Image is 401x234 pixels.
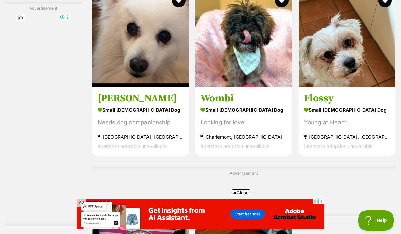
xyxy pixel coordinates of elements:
[358,210,394,231] iframe: Help Scout Beacon - Open
[1,1,6,6] img: consumer-privacy-logo.png
[98,118,184,127] div: Needs dog companionship
[16,14,25,22] span: AD
[304,105,390,115] strong: small [DEMOGRAPHIC_DATA] Dog
[201,92,287,105] h3: Wombi
[98,132,184,141] strong: [GEOGRAPHIC_DATA], [GEOGRAPHIC_DATA]
[98,92,184,105] h3: [PERSON_NAME]
[98,143,167,149] span: Interstate adoption unavailable
[98,105,184,115] strong: small [DEMOGRAPHIC_DATA] Dog
[201,118,287,127] div: Looking for love
[77,199,86,207] span: AD
[5,2,82,226] div: Advertisement
[201,132,287,141] strong: Charlemont, [GEOGRAPHIC_DATA]
[92,167,396,216] div: Advertisement
[304,143,373,149] span: Interstate adoption unavailable
[232,189,250,196] span: Close
[201,143,269,149] span: Interstate adoption unavailable
[304,132,390,141] strong: [GEOGRAPHIC_DATA], [GEOGRAPHIC_DATA]
[195,87,292,156] a: Wombi small [DEMOGRAPHIC_DATA] Dog Looking for love Charlemont, [GEOGRAPHIC_DATA] Interstate adop...
[92,87,189,156] a: [PERSON_NAME] small [DEMOGRAPHIC_DATA] Dog Needs dog companionship [GEOGRAPHIC_DATA], [GEOGRAPHIC...
[304,118,390,127] div: Young at Heart!
[304,92,390,105] h3: Flossy
[299,87,395,156] a: Flossy small [DEMOGRAPHIC_DATA] Dog Young at Heart! [GEOGRAPHIC_DATA], [GEOGRAPHIC_DATA] Intersta...
[201,105,287,115] strong: small [DEMOGRAPHIC_DATA] Dog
